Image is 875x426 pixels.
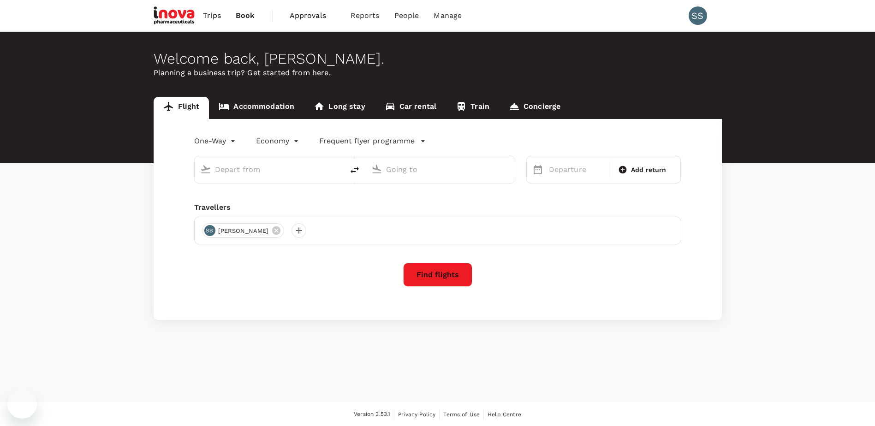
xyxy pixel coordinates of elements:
[499,97,570,119] a: Concierge
[154,67,722,78] p: Planning a business trip? Get started from here.
[202,223,285,238] div: SS[PERSON_NAME]
[443,409,480,420] a: Terms of Use
[488,411,521,418] span: Help Centre
[488,409,521,420] a: Help Centre
[154,6,196,26] img: iNova Pharmaceuticals
[403,263,472,287] button: Find flights
[256,134,301,148] div: Economy
[443,411,480,418] span: Terms of Use
[204,225,215,236] div: SS
[337,168,339,170] button: Open
[154,50,722,67] div: Welcome back , [PERSON_NAME] .
[236,10,255,21] span: Book
[154,97,209,119] a: Flight
[394,10,419,21] span: People
[689,6,707,25] div: SS
[354,410,390,419] span: Version 3.53.1
[351,10,380,21] span: Reports
[508,168,510,170] button: Open
[549,164,603,175] p: Departure
[203,10,221,21] span: Trips
[304,97,375,119] a: Long stay
[290,10,336,21] span: Approvals
[386,162,495,177] input: Going to
[215,162,324,177] input: Depart from
[434,10,462,21] span: Manage
[344,159,366,181] button: delete
[7,389,37,419] iframe: Button to launch messaging window
[319,136,426,147] button: Frequent flyer programme
[194,134,238,148] div: One-Way
[213,226,274,236] span: [PERSON_NAME]
[398,409,435,420] a: Privacy Policy
[194,202,681,213] div: Travellers
[446,97,499,119] a: Train
[209,97,304,119] a: Accommodation
[631,165,667,175] span: Add return
[375,97,446,119] a: Car rental
[398,411,435,418] span: Privacy Policy
[319,136,415,147] p: Frequent flyer programme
